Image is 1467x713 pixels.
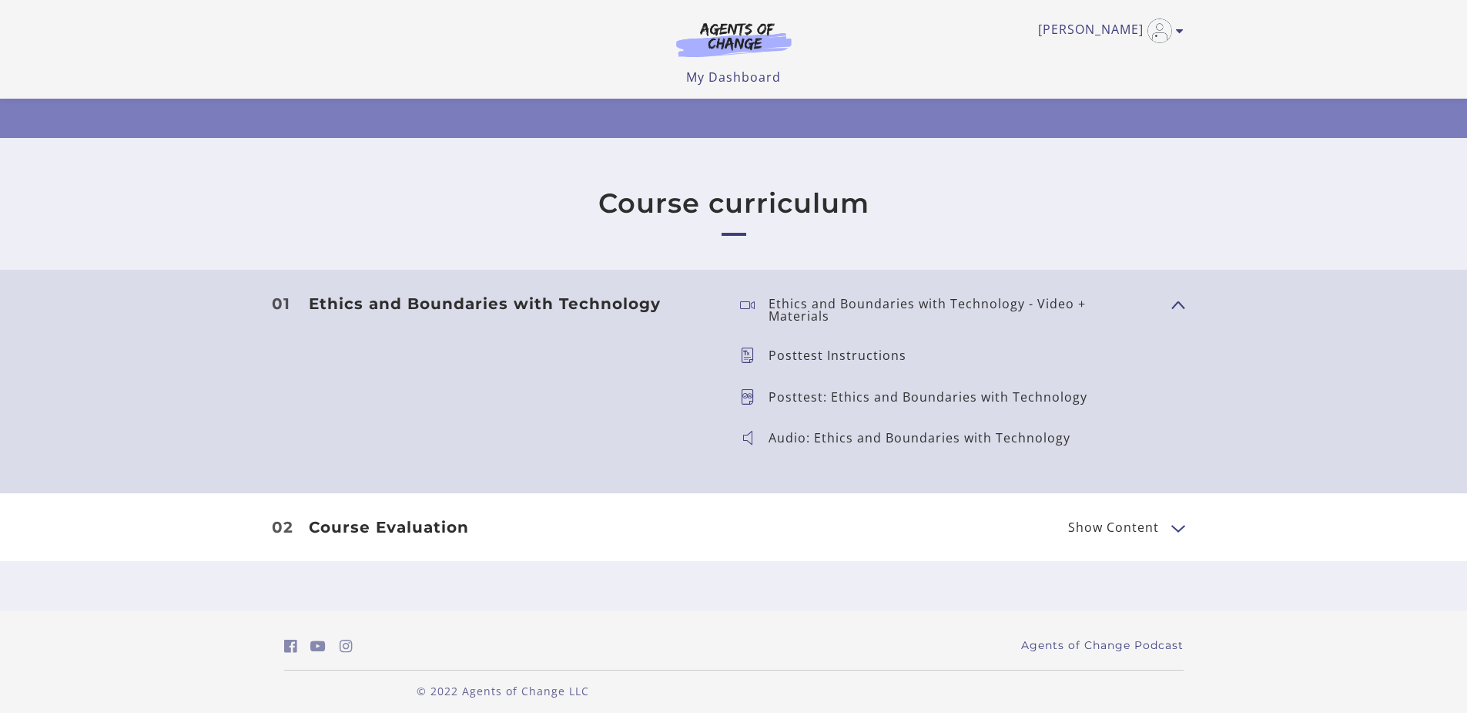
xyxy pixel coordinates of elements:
a: Toggle menu [1038,18,1176,43]
span: Show Content [1068,521,1159,533]
a: My Dashboard [686,69,781,86]
i: https://www.instagram.com/agentsofchangeprep/ (Open in a new window) [340,639,353,654]
a: https://www.youtube.com/c/AgentsofChangeTestPrepbyMeaganMitchell (Open in a new window) [310,635,326,658]
h3: Ethics and Boundaries with Technology [309,294,715,313]
span: 02 [272,520,293,535]
h2: Course curriculum [598,187,869,220]
p: © 2022 Agents of Change LLC [284,683,722,699]
a: https://www.instagram.com/agentsofchangeprep/ (Open in a new window) [340,635,353,658]
p: Ethics and Boundaries with Technology - Video + Materials [769,298,1159,322]
img: Agents of Change Logo [660,22,808,57]
p: Posttest: Ethics and Boundaries with Technology [769,391,1100,403]
p: Audio: Ethics and Boundaries with Technology [769,432,1083,444]
span: 01 [272,296,290,311]
p: Posttest Instructions [769,349,919,362]
a: Agents of Change Podcast [1021,637,1184,654]
i: https://www.youtube.com/c/AgentsofChangeTestPrepbyMeaganMitchell (Open in a new window) [310,639,326,654]
button: Show Content [1171,518,1184,537]
a: https://www.facebook.com/groups/aswbtestprep (Open in a new window) [284,635,297,658]
i: https://www.facebook.com/groups/aswbtestprep (Open in a new window) [284,639,297,654]
h3: Course Evaluation [309,518,715,536]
